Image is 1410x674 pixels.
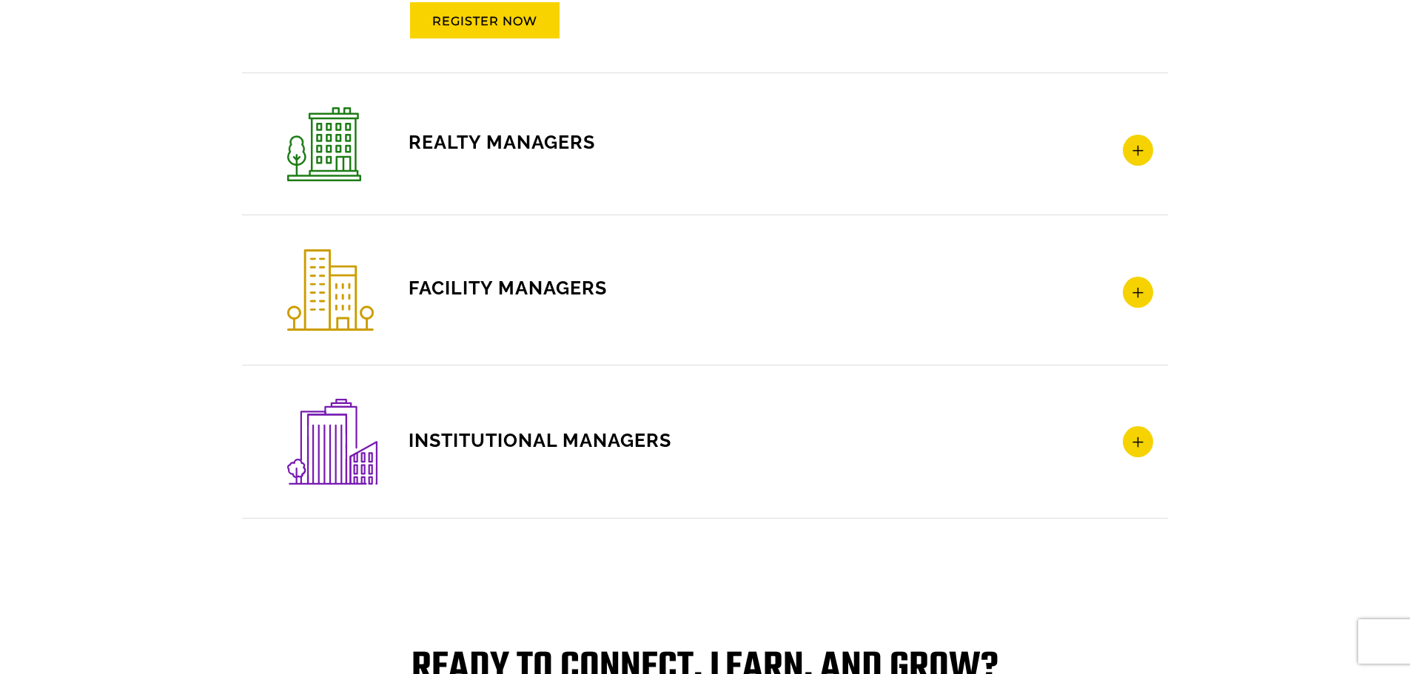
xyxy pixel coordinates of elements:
img: institutional_managers.svg [287,399,378,485]
span: REALTY MANAGERS [287,131,595,153]
span: INSTITUTIONAL MANAGERS [287,429,671,451]
img: reality_managers.svg [287,107,361,181]
img: facility_managers.svg [287,249,374,331]
a: REGISTER NOW [410,2,560,38]
span: FACILITY MANAGERS [287,277,607,299]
